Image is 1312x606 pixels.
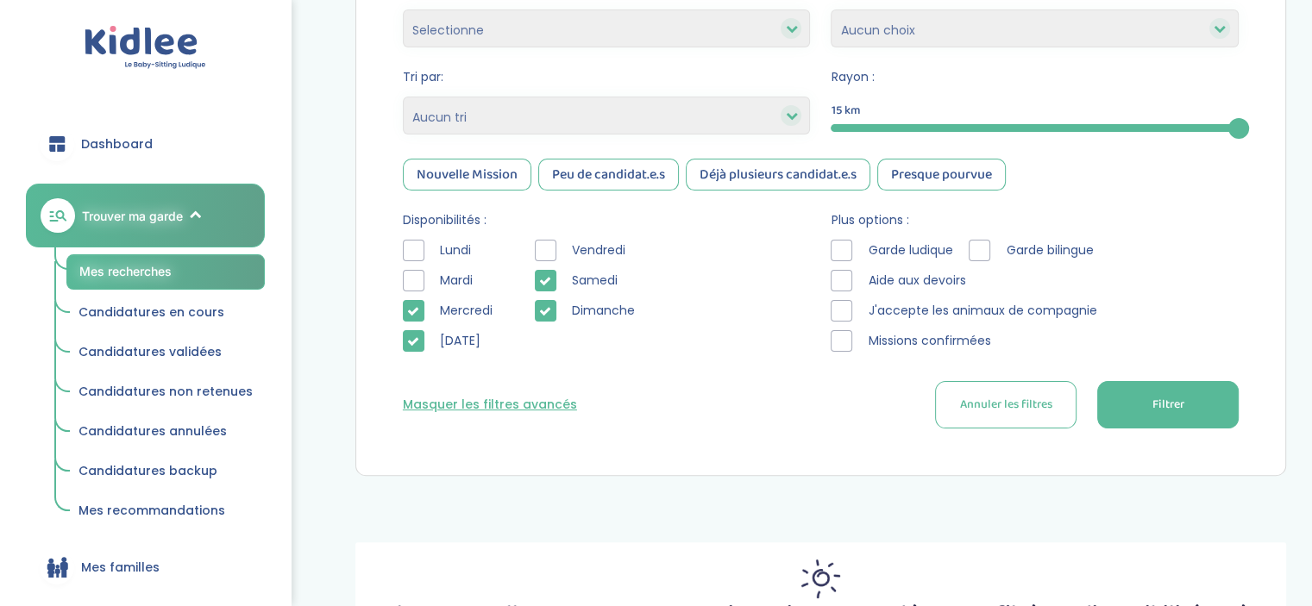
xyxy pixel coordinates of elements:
[1152,396,1183,414] span: Filtrer
[403,68,811,86] span: Tri par:
[78,422,227,440] span: Candidatures annulées
[78,383,253,400] span: Candidatures non retenues
[81,135,153,153] span: Dashboard
[26,184,265,247] a: Trouver ma garde
[433,241,479,259] span: Lundi
[79,264,172,278] span: Mes recherches
[861,272,973,290] span: Aide aux devoirs
[81,559,160,577] span: Mes familles
[1097,381,1239,428] button: Filtrer
[565,302,643,320] span: Dimanche
[78,343,222,360] span: Candidatures validées
[66,254,265,290] a: Mes recherches
[831,68,1239,86] span: Rayon :
[66,376,265,409] a: Candidatures non retenues
[877,159,1006,191] div: Presque pourvue
[565,272,625,290] span: Samedi
[935,381,1077,428] button: Annuler les filtres
[433,272,480,290] span: Mardi
[66,455,265,488] a: Candidatures backup
[26,113,265,175] a: Dashboard
[66,297,265,329] a: Candidatures en cours
[26,536,265,598] a: Mes familles
[831,102,860,120] span: 15 km
[85,26,206,70] img: logo.svg
[403,211,811,229] span: Disponibilités :
[861,302,1104,320] span: J'accepte les animaux de compagnie
[959,396,1051,414] span: Annuler les filtres
[403,159,531,191] div: Nouvelle Mission
[82,207,183,225] span: Trouver ma garde
[861,332,998,350] span: Missions confirmées
[78,303,224,321] span: Candidatures en cours
[66,415,265,448] a: Candidatures annulées
[538,159,679,191] div: Peu de candidat.e.s
[831,211,1239,229] span: Plus options :
[565,241,633,259] span: Vendredi
[66,495,265,528] a: Mes recommandations
[801,559,840,598] img: inscription_membre_sun.png
[403,396,577,414] button: Masquer les filtres avancés
[686,159,870,191] div: Déjà plusieurs candidat.e.s
[861,241,960,259] span: Garde ludique
[999,241,1101,259] span: Garde bilingue
[66,336,265,369] a: Candidatures validées
[78,502,225,519] span: Mes recommandations
[433,332,488,350] span: [DATE]
[433,302,500,320] span: Mercredi
[78,462,217,479] span: Candidatures backup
